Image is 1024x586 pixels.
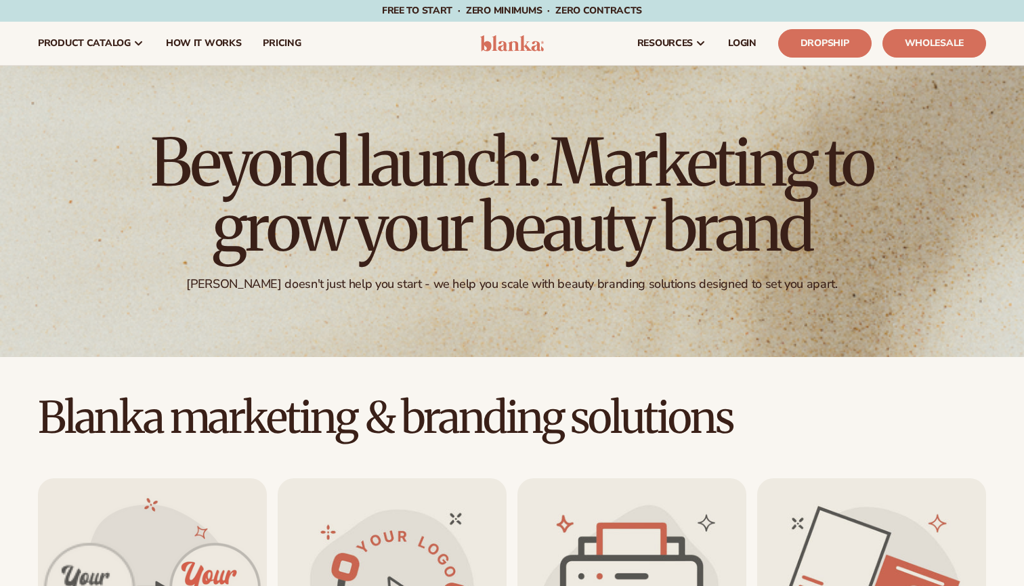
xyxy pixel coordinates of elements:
a: product catalog [27,22,155,65]
a: pricing [252,22,312,65]
a: Wholesale [882,29,986,58]
h1: Beyond launch: Marketing to grow your beauty brand [140,130,884,260]
span: How It Works [166,38,242,49]
a: Dropship [778,29,872,58]
a: How It Works [155,22,253,65]
div: [PERSON_NAME] doesn't just help you start - we help you scale with beauty branding solutions desi... [186,276,837,292]
span: resources [637,38,693,49]
span: pricing [263,38,301,49]
span: LOGIN [728,38,756,49]
span: Free to start · ZERO minimums · ZERO contracts [382,4,642,17]
a: resources [626,22,717,65]
span: product catalog [38,38,131,49]
img: logo [480,35,545,51]
a: LOGIN [717,22,767,65]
